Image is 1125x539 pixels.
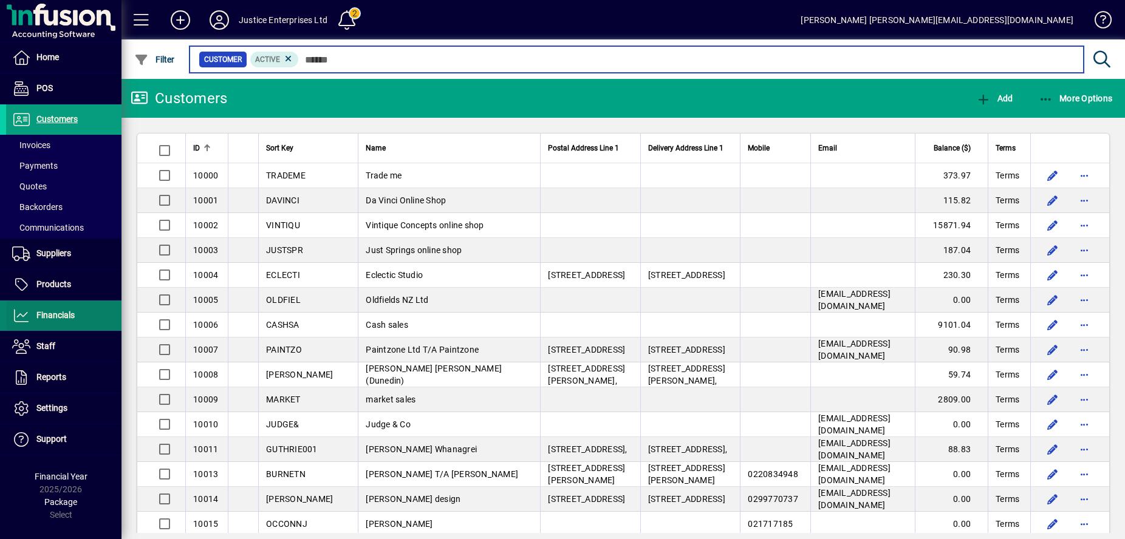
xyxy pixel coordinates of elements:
span: 10003 [193,245,218,255]
span: [PERSON_NAME] [366,519,433,529]
button: Edit [1043,315,1062,334]
button: More options [1075,415,1094,434]
span: JUSTSPR [266,245,303,255]
a: POS [6,73,121,104]
span: [PERSON_NAME] [266,370,333,379]
div: Justice Enterprises Ltd [239,10,327,30]
span: Add [976,93,1013,103]
span: TRADEME [266,171,306,180]
span: [EMAIL_ADDRESS][DOMAIN_NAME] [818,289,891,311]
span: Terms [996,418,1019,430]
span: 10015 [193,519,218,529]
button: Edit [1043,240,1062,260]
span: 10010 [193,419,218,429]
span: Invoices [12,140,50,150]
span: PAINTZO [266,345,302,354]
span: 0299770737 [748,494,798,504]
span: Support [36,434,67,444]
span: Terms [996,493,1019,505]
a: Suppliers [6,239,121,269]
span: 10005 [193,295,218,305]
td: 0.00 [915,512,988,537]
a: Support [6,424,121,455]
div: Name [366,141,533,155]
td: 2809.00 [915,387,988,412]
span: [STREET_ADDRESS][PERSON_NAME] [548,463,625,485]
span: Judge & Co [366,419,411,429]
a: Communications [6,217,121,238]
div: ID [193,141,221,155]
span: ECLECTI [266,270,300,280]
span: Cash sales [366,320,408,330]
span: Filter [134,55,175,64]
button: Add [973,87,1016,109]
span: [STREET_ADDRESS][PERSON_NAME] [648,463,725,485]
span: VINTIQU [266,220,300,230]
td: 0.00 [915,412,988,437]
button: Edit [1043,166,1062,185]
button: More options [1075,464,1094,484]
span: [PERSON_NAME] Whanagrei [366,444,477,454]
span: Email [818,141,837,155]
span: 10002 [193,220,218,230]
span: Terms [996,219,1019,231]
span: Delivery Address Line 1 [648,141,723,155]
span: Package [44,497,77,507]
button: More options [1075,390,1094,409]
span: Terms [996,244,1019,256]
span: Financial Year [35,472,87,481]
button: Edit [1043,340,1062,359]
span: Terms [996,194,1019,206]
a: Products [6,269,121,300]
span: Terms [996,443,1019,455]
a: Financials [6,300,121,331]
span: Terms [996,141,1016,155]
a: Invoices [6,135,121,155]
td: 115.82 [915,188,988,213]
span: 10006 [193,320,218,330]
span: 10004 [193,270,218,280]
div: Mobile [748,141,803,155]
button: More options [1075,265,1094,285]
td: 15871.94 [915,213,988,238]
div: Email [818,141,908,155]
span: 10000 [193,171,218,180]
span: Vintique Concepts online shop [366,220,484,230]
span: 10007 [193,345,218,354]
span: Backorders [12,202,63,212]
span: Just Springs online shop [366,245,462,255]
span: [STREET_ADDRESS] [548,345,625,354]
a: Knowledge Base [1086,2,1110,42]
button: More options [1075,215,1094,235]
td: 0.00 [915,487,988,512]
span: More Options [1039,93,1113,103]
span: CASHSA [266,320,299,330]
td: 0.00 [915,462,988,487]
span: 10014 [193,494,218,504]
span: [STREET_ADDRESS] [648,345,725,354]
span: Customer [204,53,242,66]
span: market sales [366,395,415,404]
span: [PERSON_NAME] [PERSON_NAME] (Dunedin) [366,364,502,385]
span: DAVINCI [266,195,299,205]
button: More options [1075,315,1094,334]
span: Home [36,52,59,62]
a: Reports [6,362,121,393]
span: Financials [36,310,75,320]
button: Edit [1043,215,1062,235]
span: 10011 [193,444,218,454]
span: Communications [12,223,84,232]
span: OCCONNJ [266,519,307,529]
span: [PERSON_NAME] [266,494,333,504]
button: Profile [200,9,239,31]
span: [PERSON_NAME] T/A [PERSON_NAME] [366,469,518,479]
span: [STREET_ADDRESS] [548,494,625,504]
span: [STREET_ADDRESS] [648,494,725,504]
span: Suppliers [36,248,71,258]
button: More options [1075,514,1094,534]
button: Edit [1043,290,1062,310]
span: [STREET_ADDRESS][PERSON_NAME], [648,364,725,385]
button: Edit [1043,365,1062,384]
span: [EMAIL_ADDRESS][DOMAIN_NAME] [818,339,891,361]
span: Quotes [12,181,47,191]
